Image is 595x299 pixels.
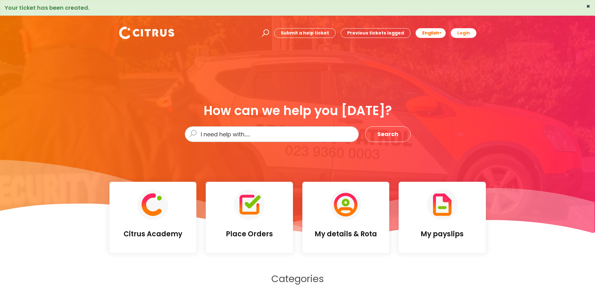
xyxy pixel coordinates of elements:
[451,28,476,38] a: Login
[399,182,486,253] a: My payslips
[377,129,398,139] span: Search
[586,3,590,9] button: ×
[206,182,293,253] a: Place Orders
[185,104,411,118] div: How can we help you [DATE]?
[211,230,288,238] h4: Place Orders
[114,230,192,238] h4: Citrus Academy
[457,30,470,36] b: Login
[109,182,197,253] a: Citrus Academy
[274,28,336,38] a: Submit a help ticket
[302,182,390,253] a: My details & Rota
[422,30,439,36] span: English
[307,230,385,238] h4: My details & Rota
[341,28,411,38] a: Previous tickets logged
[365,126,411,142] button: Search
[185,126,359,142] input: I need help with......
[404,230,481,238] h4: My payslips
[109,273,486,285] h2: Categories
